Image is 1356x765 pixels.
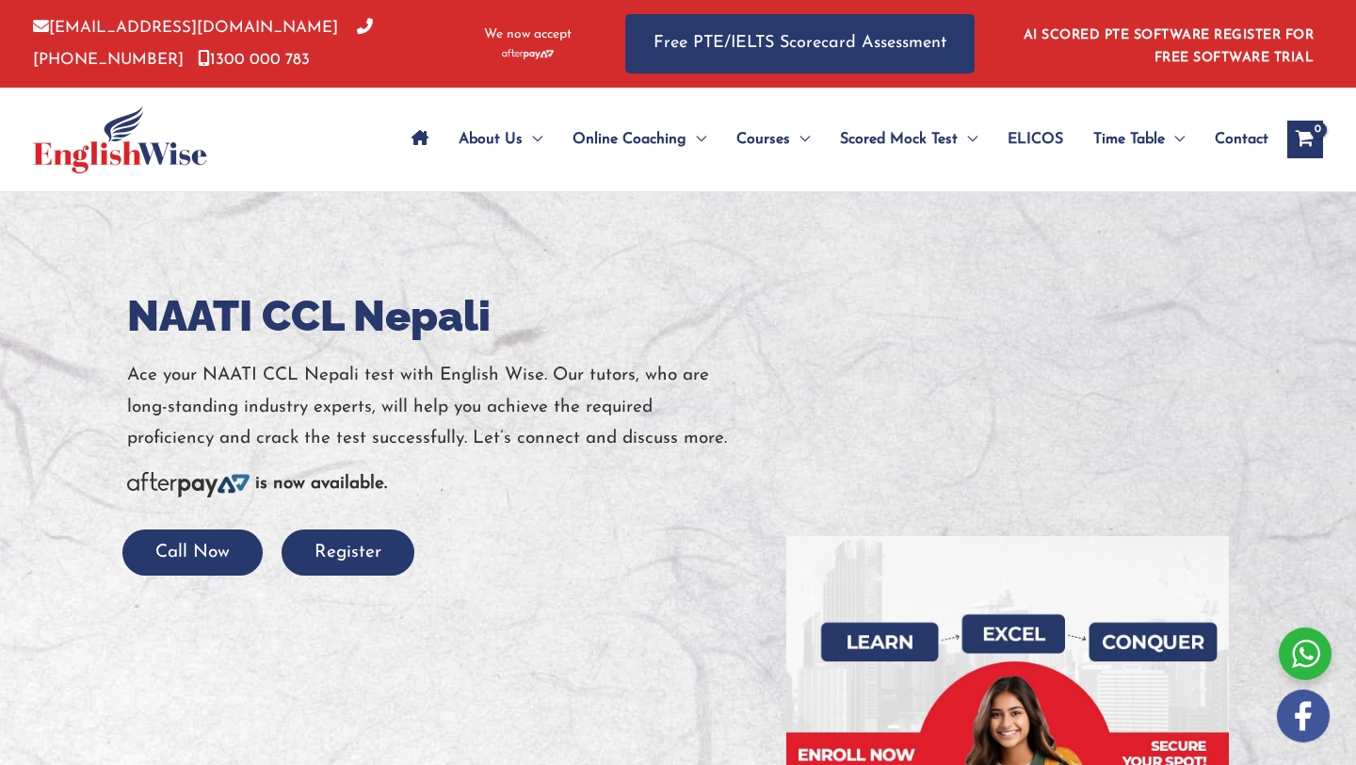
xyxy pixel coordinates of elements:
a: [PHONE_NUMBER] [33,20,373,67]
a: AI SCORED PTE SOFTWARE REGISTER FOR FREE SOFTWARE TRIAL [1024,28,1315,65]
span: Contact [1215,106,1268,172]
h1: NAATI CCL Nepali [127,286,758,346]
span: Online Coaching [573,106,686,172]
span: Courses [736,106,790,172]
span: Time Table [1093,106,1165,172]
a: About UsMenu Toggle [444,106,557,172]
a: ELICOS [993,106,1078,172]
img: cropped-ew-logo [33,106,207,173]
span: We now accept [484,25,572,44]
a: View Shopping Cart, empty [1287,121,1323,158]
span: Menu Toggle [523,106,542,172]
nav: Site Navigation: Main Menu [396,106,1268,172]
b: is now available. [255,475,387,493]
span: Menu Toggle [958,106,977,172]
span: Menu Toggle [686,106,706,172]
img: white-facebook.png [1277,690,1330,742]
span: About Us [459,106,523,172]
a: Time TableMenu Toggle [1078,106,1200,172]
a: CoursesMenu Toggle [721,106,825,172]
a: Contact [1200,106,1268,172]
a: Online CoachingMenu Toggle [557,106,721,172]
a: Free PTE/IELTS Scorecard Assessment [625,14,975,73]
img: Afterpay-Logo [127,472,250,497]
p: Ace your NAATI CCL Nepali test with English Wise. Our tutors, who are long-standing industry expe... [127,360,758,454]
a: Register [282,544,414,562]
a: 1300 000 783 [198,52,310,68]
span: Scored Mock Test [840,106,958,172]
span: Menu Toggle [790,106,810,172]
span: Menu Toggle [1165,106,1185,172]
aside: Header Widget 1 [1012,13,1323,74]
button: Call Now [122,529,263,576]
span: ELICOS [1008,106,1063,172]
a: [EMAIL_ADDRESS][DOMAIN_NAME] [33,20,338,36]
a: Call Now [122,544,263,562]
a: Scored Mock TestMenu Toggle [825,106,993,172]
button: Register [282,529,414,576]
img: Afterpay-Logo [502,49,554,59]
